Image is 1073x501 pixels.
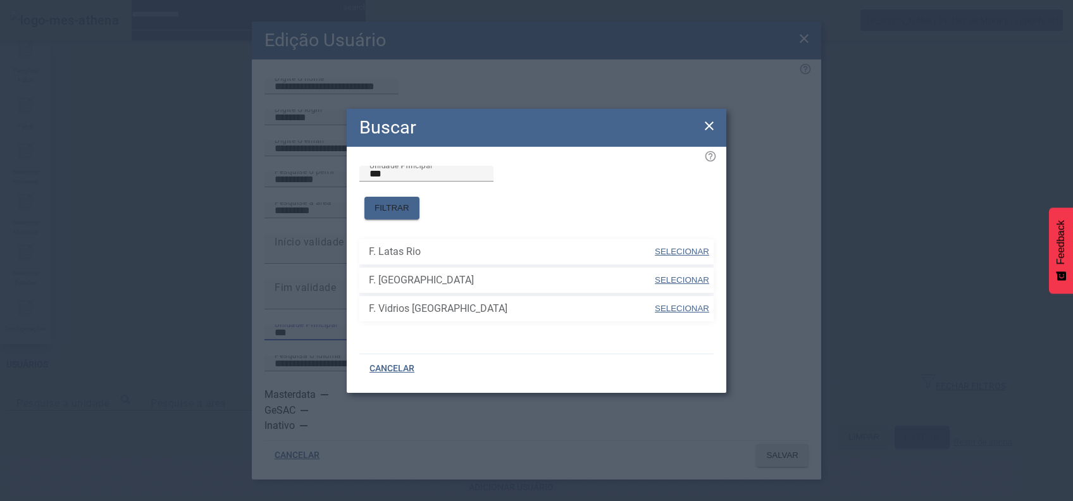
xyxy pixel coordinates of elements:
[654,240,710,263] button: SELECIONAR
[364,197,419,220] button: FILTRAR
[654,269,710,292] button: SELECIONAR
[654,297,710,320] button: SELECIONAR
[369,273,654,288] span: F. [GEOGRAPHIC_DATA]
[655,304,709,313] span: SELECIONAR
[1055,220,1067,264] span: Feedback
[1049,207,1073,294] button: Feedback - Mostrar pesquisa
[369,161,432,170] mat-label: Unidade Principal
[369,362,414,375] span: CANCELAR
[359,357,425,380] button: CANCELAR
[369,301,654,316] span: F. Vidrios [GEOGRAPHIC_DATA]
[655,247,709,256] span: SELECIONAR
[359,114,416,141] h2: Buscar
[369,244,654,259] span: F. Latas Rio
[655,275,709,285] span: SELECIONAR
[375,202,409,214] span: FILTRAR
